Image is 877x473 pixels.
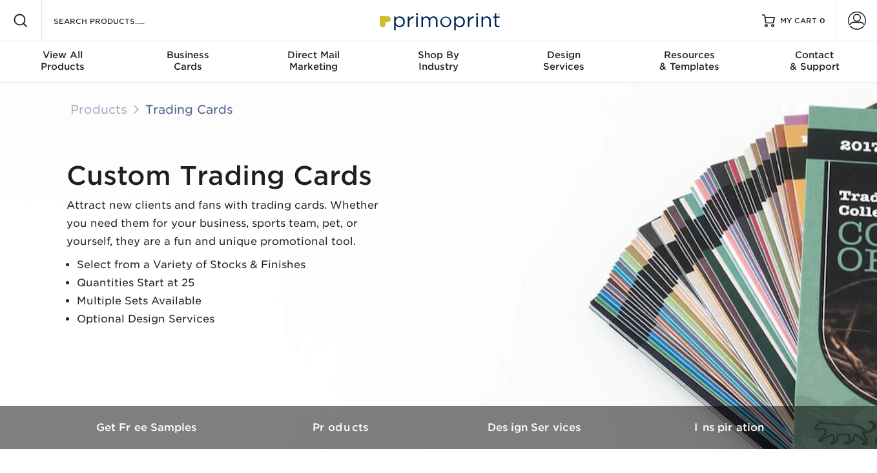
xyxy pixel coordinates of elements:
[67,196,389,251] p: Attract new clients and fans with trading cards. Whether you need them for your business, sports ...
[251,49,376,61] span: Direct Mail
[245,406,438,449] a: Products
[501,41,626,83] a: DesignServices
[376,49,501,61] span: Shop By
[77,292,389,310] li: Multiple Sets Available
[125,49,251,72] div: Cards
[77,256,389,274] li: Select from a Variety of Stocks & Finishes
[251,41,376,83] a: Direct MailMarketing
[501,49,626,72] div: Services
[438,421,632,434] h3: Design Services
[626,49,752,72] div: & Templates
[632,406,826,449] a: Inspiration
[245,421,438,434] h3: Products
[626,41,752,83] a: Resources& Templates
[501,49,626,61] span: Design
[145,102,233,116] a: Trading Cards
[626,49,752,61] span: Resources
[752,49,877,61] span: Contact
[125,49,251,61] span: Business
[438,406,632,449] a: Design Services
[752,49,877,72] div: & Support
[125,41,251,83] a: BusinessCards
[632,421,826,434] h3: Inspiration
[752,41,877,83] a: Contact& Support
[780,16,817,26] span: MY CART
[67,160,389,191] h1: Custom Trading Cards
[77,310,389,328] li: Optional Design Services
[70,102,127,116] a: Products
[374,6,503,34] img: Primoprint
[52,13,178,28] input: SEARCH PRODUCTS.....
[376,49,501,72] div: Industry
[820,16,825,25] span: 0
[51,421,245,434] h3: Get Free Samples
[51,406,245,449] a: Get Free Samples
[77,274,389,292] li: Quantities Start at 25
[251,49,376,72] div: Marketing
[376,41,501,83] a: Shop ByIndustry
